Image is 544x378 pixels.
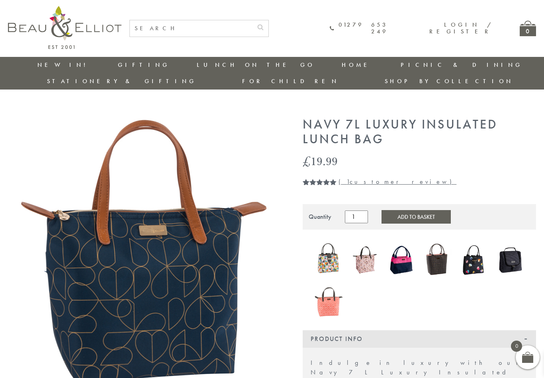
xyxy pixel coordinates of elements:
a: Boho Luxury Insulated Lunch Bag [351,242,379,280]
a: (1customer review) [339,177,456,186]
div: Rated 5.00 out of 5 [303,179,337,185]
span: Rated out of 5 based on customer rating [303,179,337,214]
button: Add to Basket [382,210,451,224]
a: Manhattan Larger Lunch Bag [496,242,524,280]
a: Home [342,61,374,69]
a: 0 [520,21,536,36]
input: SEARCH [130,20,252,37]
a: For Children [242,77,339,85]
a: Emily Heart Insulated Lunch Bag [460,243,488,278]
img: Dove Insulated Lunch Bag [423,242,452,278]
div: Product Info [303,330,536,348]
h1: Navy 7L Luxury Insulated Lunch Bag [303,117,536,147]
bdi: 19.99 [303,153,338,169]
span: 1 [303,179,306,195]
img: Carnaby Bloom Insulated Lunch Handbag [315,242,343,278]
a: Dove Insulated Lunch Bag [423,242,452,280]
span: 1 [346,177,350,186]
a: Carnaby Bloom Insulated Lunch Handbag [315,242,343,280]
img: Boho Luxury Insulated Lunch Bag [351,242,379,278]
a: Stationery & Gifting [47,77,196,85]
input: Product quantity [345,210,368,223]
span: 0 [511,341,522,352]
img: Emily Heart Insulated Lunch Bag [460,243,488,277]
img: Colour Block Insulated Lunch Bag [387,242,415,278]
img: Manhattan Larger Lunch Bag [496,242,524,278]
img: Insulated 7L Luxury Lunch Bag [315,280,343,317]
a: Lunch On The Go [197,61,315,69]
a: Login / Register [429,21,492,35]
span: £ [303,153,311,169]
a: Shop by collection [385,77,513,85]
a: Picnic & Dining [401,61,522,69]
div: Quantity [309,213,331,220]
a: New in! [37,61,91,69]
a: 01279 653 249 [330,21,388,35]
img: logo [8,6,121,49]
a: Insulated 7L Luxury Lunch Bag [315,280,343,319]
a: Colour Block Insulated Lunch Bag [387,242,415,280]
a: Gifting [118,61,170,69]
